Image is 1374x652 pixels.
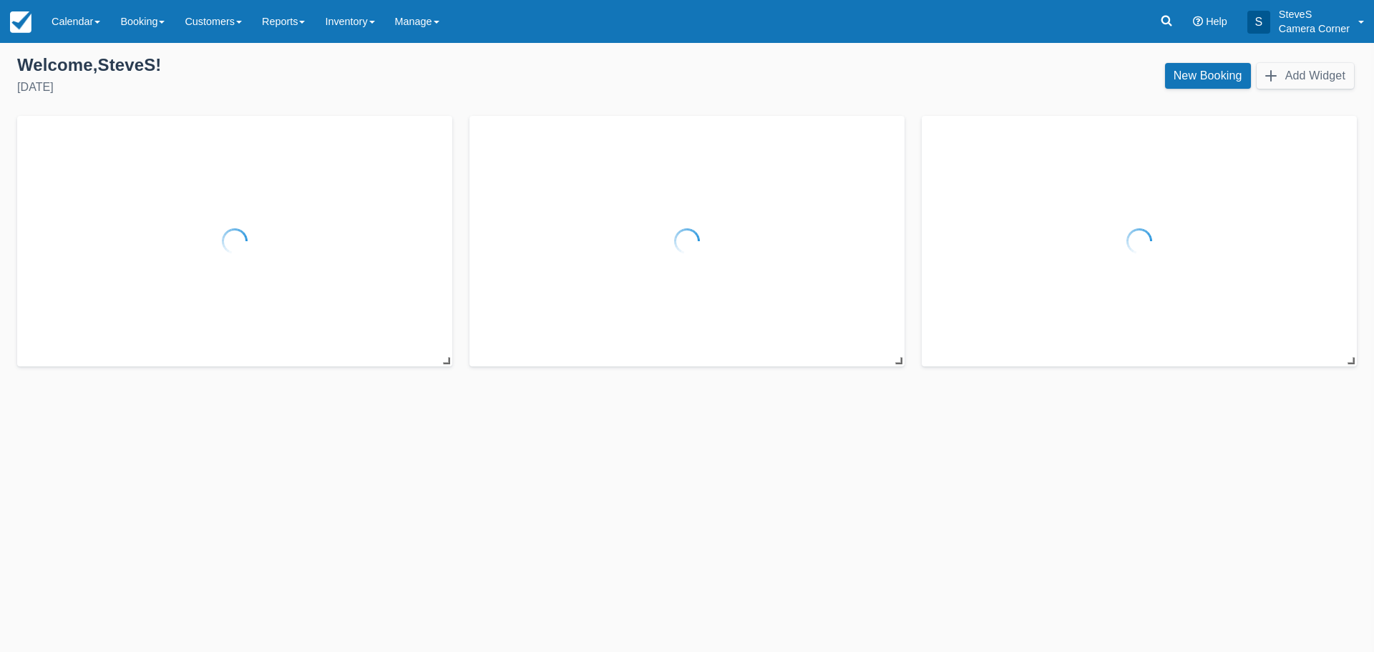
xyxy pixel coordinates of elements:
span: Help [1206,16,1227,27]
i: Help [1193,16,1203,26]
p: Camera Corner [1279,21,1350,36]
p: SteveS [1279,7,1350,21]
img: checkfront-main-nav-mini-logo.png [10,11,31,33]
div: [DATE] [17,79,676,96]
div: Welcome , SteveS ! [17,54,676,76]
button: Add Widget [1257,63,1354,89]
a: New Booking [1165,63,1251,89]
div: S [1247,11,1270,34]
